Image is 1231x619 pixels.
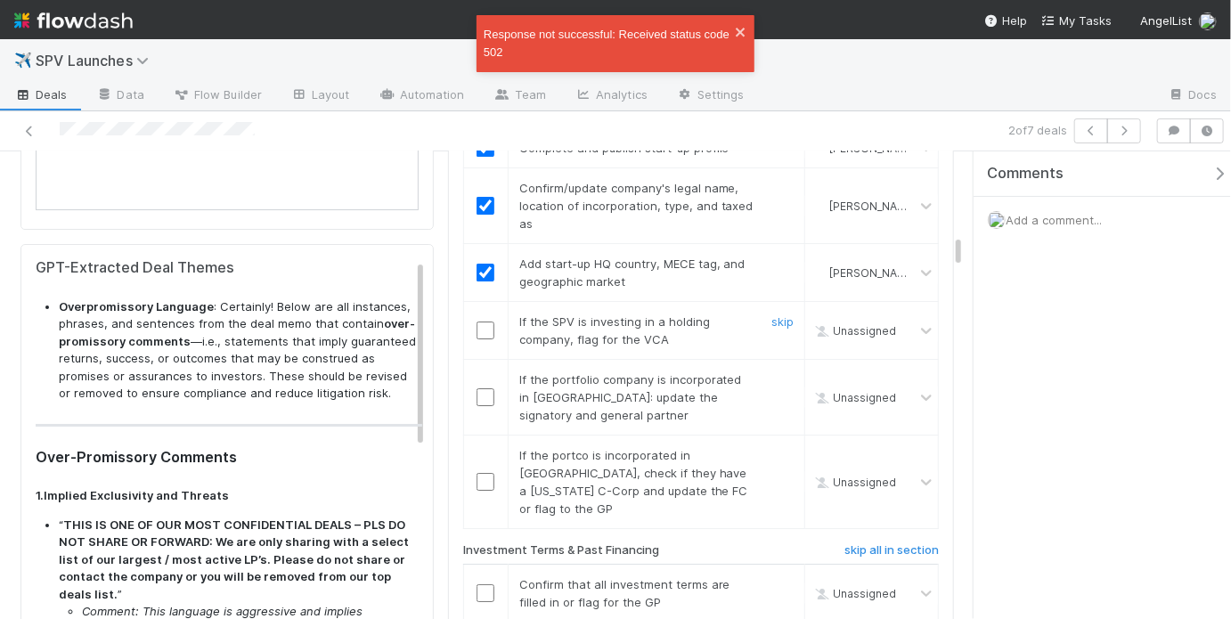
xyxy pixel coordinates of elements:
[1199,12,1217,30] img: avatar_768cd48b-9260-4103-b3ef-328172ae0546.png
[811,324,896,338] span: Unassigned
[519,448,748,516] span: If the portco is incorporated in [GEOGRAPHIC_DATA], check if they have a [US_STATE] C-Corp and up...
[14,53,32,68] span: ✈️
[844,543,939,565] a: skip all in section
[735,22,747,40] button: close
[519,257,746,289] span: Add start-up HQ country, MECE tag, and geographic market
[14,5,133,36] img: logo-inverted-e16ddd16eac7371096b0.svg
[988,211,1006,229] img: avatar_768cd48b-9260-4103-b3ef-328172ae0546.png
[812,199,827,213] img: avatar_768cd48b-9260-4103-b3ef-328172ae0546.png
[519,181,754,231] span: Confirm/update company's legal name, location of incorporation, type, and taxed as
[36,259,422,277] h5: GPT-Extracted Deal Themes
[276,82,364,110] a: Layout
[829,200,917,213] span: [PERSON_NAME]
[159,82,276,110] a: Flow Builder
[519,314,710,346] span: If the SPV is investing in a holding company, flag for the VCA
[59,299,214,314] strong: Overpromissory Language
[560,82,662,110] a: Analytics
[1041,13,1112,28] span: My Tasks
[59,298,422,403] li: : Certainly! Below are all instances, phrases, and sentences from the deal memo that contain —i.e...
[519,577,730,609] span: Confirm that all investment terms are filled in or flag for the GP
[463,543,659,558] h6: Investment Terms & Past Financing
[364,82,479,110] a: Automation
[36,448,422,466] h3: Over-Promissory Comments
[984,12,1027,29] div: Help
[59,316,415,348] strong: over-promissory comments
[173,86,262,103] span: Flow Builder
[844,543,939,558] h6: skip all in section
[987,165,1064,183] span: Comments
[519,141,730,155] span: Complete and publish start-up profile
[811,587,896,600] span: Unassigned
[811,476,896,489] span: Unassigned
[59,517,409,601] strong: THIS IS ONE OF OUR MOST CONFIDENTIAL DEALS – PLS DO NOT SHARE OR FORWARD: We are only sharing wit...
[519,372,742,422] span: If the portfolio company is incorporated in [GEOGRAPHIC_DATA]: update the signatory and general p...
[1006,213,1102,227] span: Add a comment...
[36,52,158,69] span: SPV Launches
[829,142,917,155] span: [PERSON_NAME]
[771,314,794,329] a: skip
[44,488,229,502] strong: Implied Exclusivity and Threats
[14,86,68,103] span: Deals
[484,26,735,61] div: Response not successful: Received status code 502
[812,265,827,280] img: avatar_768cd48b-9260-4103-b3ef-328172ae0546.png
[662,82,759,110] a: Settings
[1008,121,1067,139] span: 2 of 7 deals
[1140,13,1192,28] span: AngelList
[811,391,896,404] span: Unassigned
[82,82,159,110] a: Data
[1154,82,1231,110] a: Docs
[829,266,917,280] span: [PERSON_NAME]
[1041,12,1112,29] a: My Tasks
[479,82,560,110] a: Team
[36,488,422,502] h4: 1.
